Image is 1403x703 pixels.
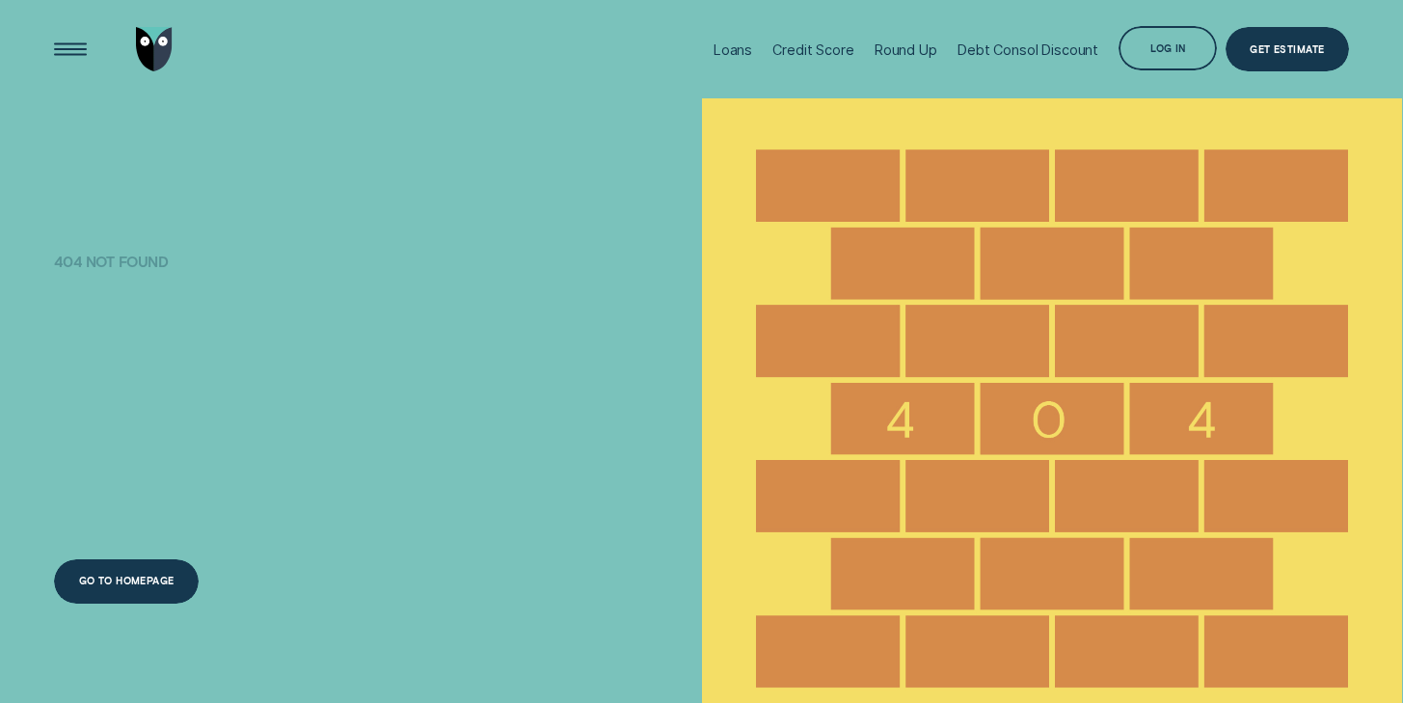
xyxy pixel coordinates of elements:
[714,41,752,58] div: Loans
[772,41,853,58] div: Credit Score
[54,277,644,414] h4: It looks like we hit a brick wall
[54,254,701,299] h1: 404 NOT FOUND
[136,27,173,71] img: Wisr
[48,27,93,71] button: Open Menu
[958,41,1098,58] div: Debt Consol Discount
[1226,27,1349,71] a: Get Estimate
[1119,26,1217,70] button: Log in
[875,41,937,58] div: Round Up
[54,559,199,604] button: Go to homepage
